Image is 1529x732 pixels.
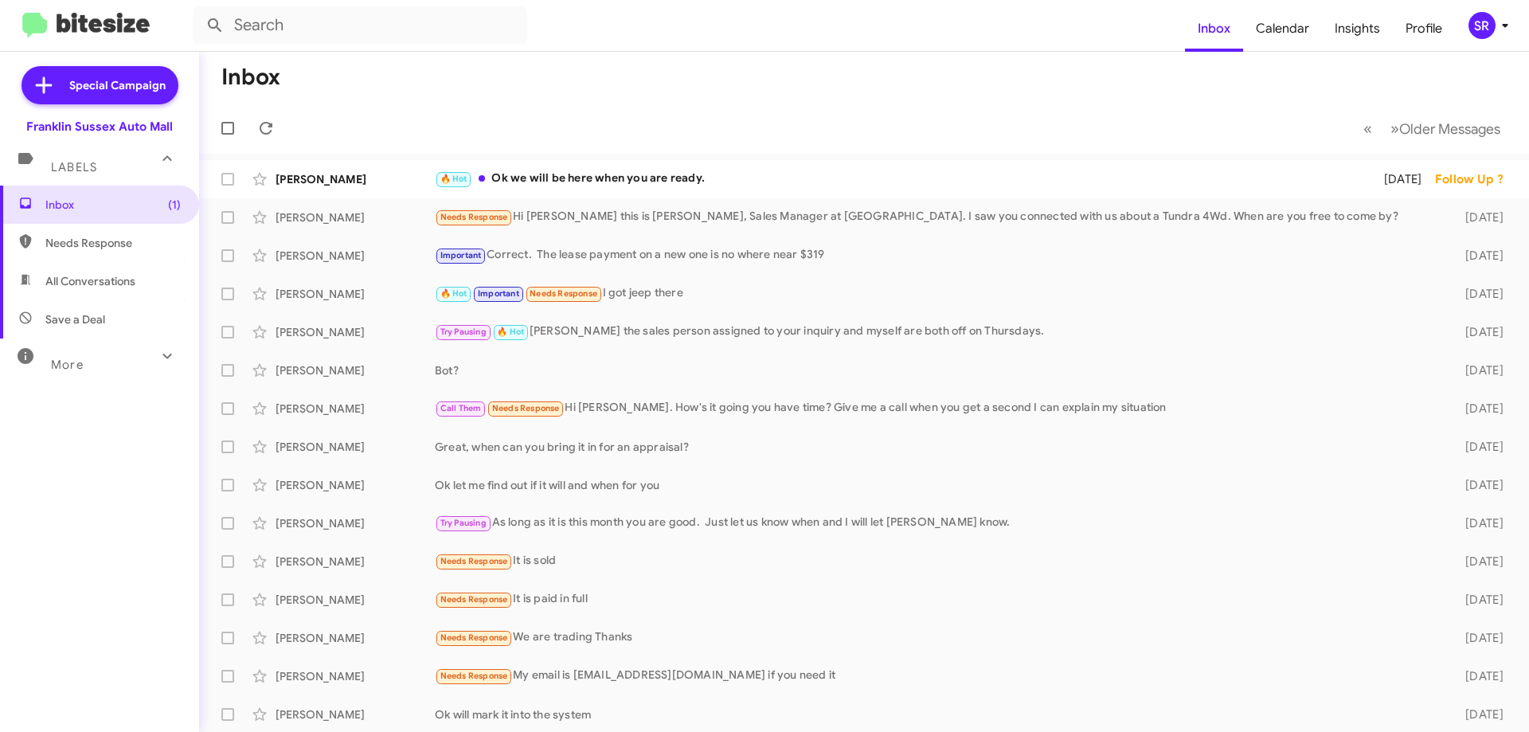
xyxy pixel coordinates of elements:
div: [PERSON_NAME] [276,324,435,340]
span: Important [478,288,519,299]
div: Hi [PERSON_NAME]. How's it going you have time? Give me a call when you get a second I can explai... [435,399,1440,417]
span: Save a Deal [45,311,105,327]
div: [DATE] [1363,171,1435,187]
div: We are trading Thanks [435,628,1440,647]
div: Franklin Sussex Auto Mall [26,119,173,135]
div: [DATE] [1440,707,1516,722]
div: [PERSON_NAME] [276,362,435,378]
div: I got jeep there [435,284,1440,303]
div: Hi [PERSON_NAME] this is [PERSON_NAME], Sales Manager at [GEOGRAPHIC_DATA]. I saw you connected w... [435,208,1440,226]
span: Try Pausing [440,327,487,337]
span: Needs Response [530,288,597,299]
span: (1) [168,197,181,213]
div: [DATE] [1440,554,1516,570]
div: [DATE] [1440,477,1516,493]
div: [PERSON_NAME] [276,592,435,608]
a: Calendar [1243,6,1322,52]
div: [PERSON_NAME] [276,171,435,187]
div: [DATE] [1440,401,1516,417]
div: [PERSON_NAME] [276,630,435,646]
button: Next [1381,112,1510,145]
div: [DATE] [1440,286,1516,302]
div: [PERSON_NAME] [276,477,435,493]
span: Needs Response [440,632,508,643]
span: Call Them [440,403,482,413]
span: Needs Response [492,403,560,413]
span: Needs Response [440,212,508,222]
div: Ok let me find out if it will and when for you [435,477,1440,493]
span: 🔥 Hot [440,174,467,184]
a: Inbox [1185,6,1243,52]
span: Inbox [45,197,181,213]
div: [PERSON_NAME] [276,554,435,570]
div: [DATE] [1440,324,1516,340]
a: Special Campaign [22,66,178,104]
span: 🔥 Hot [440,288,467,299]
div: My email is [EMAIL_ADDRESS][DOMAIN_NAME] if you need it [435,667,1440,685]
span: Needs Response [440,594,508,605]
div: [DATE] [1440,248,1516,264]
div: [DATE] [1440,515,1516,531]
a: Profile [1393,6,1455,52]
div: [PERSON_NAME] [276,209,435,225]
div: SR [1468,12,1496,39]
span: « [1363,119,1372,139]
div: Follow Up ? [1435,171,1516,187]
div: Ok will mark it into the system [435,707,1440,722]
div: [DATE] [1440,630,1516,646]
div: [DATE] [1440,439,1516,455]
div: [PERSON_NAME] [276,286,435,302]
span: More [51,358,84,372]
nav: Page navigation example [1355,112,1510,145]
div: Great, when can you bring it in for an appraisal? [435,439,1440,455]
span: 🔥 Hot [497,327,524,337]
div: [PERSON_NAME] [276,439,435,455]
div: [DATE] [1440,362,1516,378]
div: [PERSON_NAME] [276,668,435,684]
div: It is paid in full [435,590,1440,609]
span: Try Pausing [440,518,487,528]
span: Needs Response [45,235,181,251]
div: [DATE] [1440,592,1516,608]
input: Search [193,6,527,45]
span: » [1390,119,1399,139]
button: SR [1455,12,1511,39]
span: Special Campaign [69,77,166,93]
span: Labels [51,160,97,174]
span: Older Messages [1399,120,1500,138]
div: [PERSON_NAME] [276,707,435,722]
div: [PERSON_NAME] [276,515,435,531]
span: Needs Response [440,671,508,681]
div: [DATE] [1440,668,1516,684]
span: Important [440,250,482,260]
div: Ok we will be here when you are ready. [435,170,1363,188]
span: Needs Response [440,556,508,566]
h1: Inbox [221,65,280,90]
div: [PERSON_NAME] the sales person assigned to your inquiry and myself are both off on Thursdays. [435,323,1440,341]
div: As long as it is this month you are good. Just let us know when and I will let [PERSON_NAME] know. [435,514,1440,532]
div: It is sold [435,552,1440,570]
div: Correct. The lease payment on a new one is no where near $319 [435,246,1440,264]
span: All Conversations [45,273,135,289]
div: [PERSON_NAME] [276,248,435,264]
div: [PERSON_NAME] [276,401,435,417]
div: Bot? [435,362,1440,378]
a: Insights [1322,6,1393,52]
div: [DATE] [1440,209,1516,225]
button: Previous [1354,112,1382,145]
